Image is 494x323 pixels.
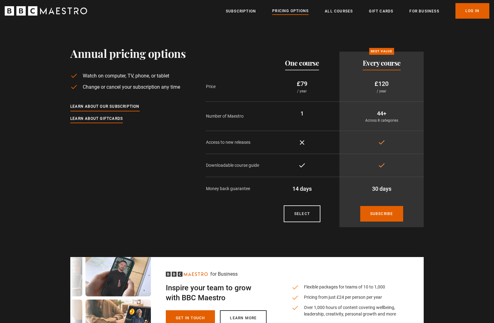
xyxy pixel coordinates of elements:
a: For business [409,8,439,14]
svg: BBC Maestro [5,6,87,16]
p: / year [270,88,335,94]
p: Best value [369,48,394,55]
a: Log In [455,3,489,19]
li: Watch on computer, TV, phone, or tablet [70,72,186,80]
li: Pricing from just £24 per person per year [291,294,399,301]
li: Over 1,000 hours of content covering wellbeing, leadership, creativity, personal growth and more [291,304,399,317]
p: / year [344,88,419,94]
a: All Courses [325,8,353,14]
p: Money back guarantee [206,185,264,192]
li: Change or cancel your subscription any time [70,83,186,91]
h2: Every course [363,59,401,67]
p: Across 8 categories [344,118,419,123]
svg: BBC Maestro [166,272,208,277]
p: 1 [270,109,335,118]
p: for Business [210,270,238,278]
h1: Annual pricing options [70,47,186,60]
p: Downloadable course guide [206,162,264,169]
p: £120 [344,79,419,88]
a: Pricing Options [272,8,309,15]
a: Learn about our subscription [70,103,140,110]
a: Subscribe [360,206,403,222]
a: Subscription [226,8,256,14]
h2: One course [285,59,319,67]
p: £79 [270,79,335,88]
p: 14 days [270,185,335,193]
p: 30 days [344,185,419,193]
a: Gift Cards [369,8,393,14]
p: Price [206,83,264,90]
li: Flexible packages for teams of 10 to 1,000 [291,284,399,290]
a: Courses [284,205,320,222]
a: Learn about giftcards [70,115,123,122]
p: Number of Maestro [206,113,264,119]
nav: Primary [226,3,489,19]
p: Access to new releases [206,139,264,146]
h2: Inspire your team to grow with BBC Maestro [166,283,267,303]
p: 44+ [344,109,419,118]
